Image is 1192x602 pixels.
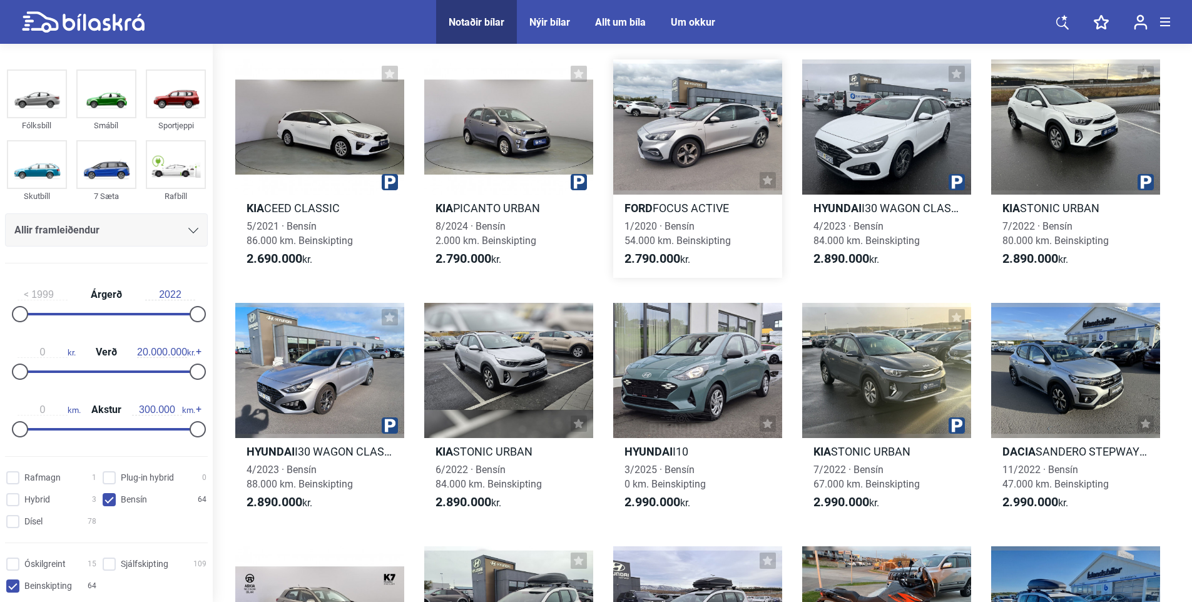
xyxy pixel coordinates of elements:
[1002,495,1068,510] span: kr.
[595,16,646,28] a: Allt um bíla
[813,494,869,509] b: 2.990.000
[436,252,501,267] span: kr.
[436,494,491,509] b: 2.890.000
[529,16,570,28] a: Nýir bílar
[991,59,1160,278] a: KiaSTONIC URBAN7/2022 · Bensín80.000 km. Beinskipting2.890.000kr.
[146,189,206,203] div: Rafbíll
[247,445,295,458] b: Hyundai
[813,464,920,490] span: 7/2022 · Bensín 67.000 km. Beinskipting
[382,174,398,190] img: parking.png
[1138,174,1154,190] img: parking.png
[247,464,353,490] span: 4/2023 · Bensín 88.000 km. Beinskipting
[235,59,404,278] a: KiaCEED CLASSIC5/2021 · Bensín86.000 km. Beinskipting2.690.000kr.
[613,201,782,215] h2: FOCUS ACTIVE
[88,515,96,528] span: 78
[624,445,673,458] b: Hyundai
[436,464,542,490] span: 6/2022 · Bensín 84.000 km. Beinskipting
[424,444,593,459] h2: STONIC URBAN
[121,558,168,571] span: Sjálfskipting
[671,16,715,28] a: Um okkur
[813,251,869,266] b: 2.890.000
[92,493,96,506] span: 3
[137,347,195,358] span: kr.
[92,471,96,484] span: 1
[624,251,680,266] b: 2.790.000
[436,220,536,247] span: 8/2024 · Bensín 2.000 km. Beinskipting
[146,118,206,133] div: Sportjeppi
[613,59,782,278] a: FordFOCUS ACTIVE1/2020 · Bensín54.000 km. Beinskipting2.790.000kr.
[624,220,731,247] span: 1/2020 · Bensín 54.000 km. Beinskipting
[7,189,67,203] div: Skutbíll
[624,202,653,215] b: Ford
[121,493,147,506] span: Bensín
[802,201,971,215] h2: I30 WAGON CLASSIC
[1002,202,1020,215] b: Kia
[1002,464,1109,490] span: 11/2022 · Bensín 47.000 km. Beinskipting
[436,202,453,215] b: Kia
[424,201,593,215] h2: PICANTO URBAN
[802,444,971,459] h2: STONIC URBAN
[76,118,136,133] div: Smábíl
[802,303,971,521] a: KiaSTONIC URBAN7/2022 · Bensín67.000 km. Beinskipting2.990.000kr.
[813,202,862,215] b: Hyundai
[1002,494,1058,509] b: 2.990.000
[1002,445,1036,458] b: Dacia
[991,444,1160,459] h2: SANDERO STEPWAY EXPRESS
[14,222,99,239] span: Allir framleiðendur
[247,202,264,215] b: Kia
[1002,220,1109,247] span: 7/2022 · Bensín 80.000 km. Beinskipting
[18,404,81,416] span: km.
[424,59,593,278] a: KiaPICANTO URBAN8/2024 · Bensín2.000 km. Beinskipting2.790.000kr.
[7,118,67,133] div: Fólksbíll
[382,417,398,434] img: parking.png
[613,444,782,459] h2: I10
[436,495,501,510] span: kr.
[624,494,680,509] b: 2.990.000
[193,558,206,571] span: 109
[24,579,72,593] span: Beinskipting
[613,303,782,521] a: HyundaiI103/2025 · Bensín0 km. Beinskipting2.990.000kr.
[1002,251,1058,266] b: 2.890.000
[247,220,353,247] span: 5/2021 · Bensín 86.000 km. Beinskipting
[24,515,43,528] span: Dísel
[18,347,76,358] span: kr.
[449,16,504,28] a: Notaðir bílar
[813,220,920,247] span: 4/2023 · Bensín 84.000 km. Beinskipting
[88,405,125,415] span: Akstur
[24,558,66,571] span: Óskilgreint
[76,189,136,203] div: 7 Sæta
[247,251,302,266] b: 2.690.000
[424,303,593,521] a: KiaSTONIC URBAN6/2022 · Bensín84.000 km. Beinskipting2.890.000kr.
[813,495,879,510] span: kr.
[813,252,879,267] span: kr.
[624,252,690,267] span: kr.
[247,252,312,267] span: kr.
[991,303,1160,521] a: DaciaSANDERO STEPWAY EXPRESS11/2022 · Bensín47.000 km. Beinskipting2.990.000kr.
[235,303,404,521] a: HyundaiI30 WAGON CLASSIC4/2023 · Bensín88.000 km. Beinskipting2.890.000kr.
[88,579,96,593] span: 64
[949,174,965,190] img: parking.png
[991,201,1160,215] h2: STONIC URBAN
[436,445,453,458] b: Kia
[1002,252,1068,267] span: kr.
[235,201,404,215] h2: CEED CLASSIC
[88,290,125,300] span: Árgerð
[247,494,302,509] b: 2.890.000
[132,404,195,416] span: km.
[247,495,312,510] span: kr.
[624,464,706,490] span: 3/2025 · Bensín 0 km. Beinskipting
[198,493,206,506] span: 64
[93,347,120,357] span: Verð
[235,444,404,459] h2: I30 WAGON CLASSIC
[436,251,491,266] b: 2.790.000
[802,59,971,278] a: HyundaiI30 WAGON CLASSIC4/2023 · Bensín84.000 km. Beinskipting2.890.000kr.
[813,445,831,458] b: Kia
[949,417,965,434] img: parking.png
[1134,14,1148,30] img: user-login.svg
[88,558,96,571] span: 15
[121,471,174,484] span: Plug-in hybrid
